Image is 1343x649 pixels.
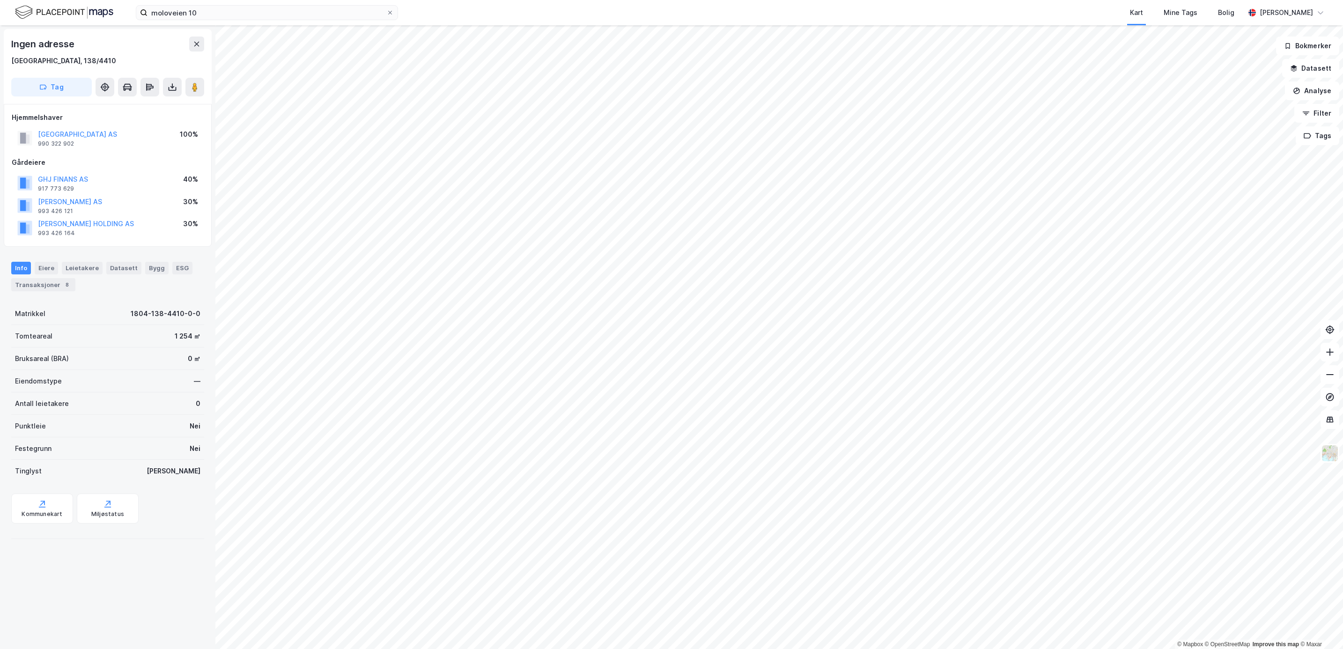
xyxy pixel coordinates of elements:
div: 8 [62,280,72,289]
div: Ingen adresse [11,37,76,52]
div: Gårdeiere [12,157,204,168]
button: Bokmerker [1276,37,1339,55]
button: Datasett [1282,59,1339,78]
div: Antall leietakere [15,398,69,409]
input: Søk på adresse, matrikkel, gårdeiere, leietakere eller personer [148,6,386,20]
div: Eiendomstype [15,376,62,387]
div: Nei [190,420,200,432]
div: Info [11,262,31,274]
a: Improve this map [1253,641,1299,648]
div: Tinglyst [15,465,42,477]
div: Hjemmelshaver [12,112,204,123]
div: Festegrunn [15,443,52,454]
img: logo.f888ab2527a4732fd821a326f86c7f29.svg [15,4,113,21]
div: Kart [1130,7,1143,18]
div: 1 254 ㎡ [175,331,200,342]
div: Bruksareal (BRA) [15,353,69,364]
div: Bolig [1218,7,1234,18]
div: Leietakere [62,262,103,274]
div: [PERSON_NAME] [1260,7,1313,18]
div: Transaksjoner [11,278,75,291]
div: Punktleie [15,420,46,432]
div: 0 [196,398,200,409]
div: 917 773 629 [38,185,74,192]
div: Datasett [106,262,141,274]
div: 1804-138-4410-0-0 [131,308,200,319]
div: Bygg [145,262,169,274]
div: 0 ㎡ [188,353,200,364]
div: Matrikkel [15,308,45,319]
iframe: Chat Widget [1296,604,1343,649]
div: Tomteareal [15,331,52,342]
div: Eiere [35,262,58,274]
div: [PERSON_NAME] [147,465,200,477]
img: Z [1321,444,1339,462]
a: OpenStreetMap [1205,641,1250,648]
div: 30% [183,196,198,207]
div: Mine Tags [1164,7,1197,18]
button: Tag [11,78,92,96]
div: Nei [190,443,200,454]
div: ESG [172,262,192,274]
div: Miljøstatus [91,510,124,518]
div: 100% [180,129,198,140]
div: Kontrollprogram for chat [1296,604,1343,649]
div: [GEOGRAPHIC_DATA], 138/4410 [11,55,116,66]
a: Mapbox [1177,641,1203,648]
div: Kommunekart [22,510,62,518]
div: 993 426 121 [38,207,73,215]
button: Filter [1294,104,1339,123]
div: — [194,376,200,387]
button: Tags [1296,126,1339,145]
div: 40% [183,174,198,185]
button: Analyse [1285,81,1339,100]
div: 990 322 902 [38,140,74,147]
div: 30% [183,218,198,229]
div: 993 426 164 [38,229,75,237]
